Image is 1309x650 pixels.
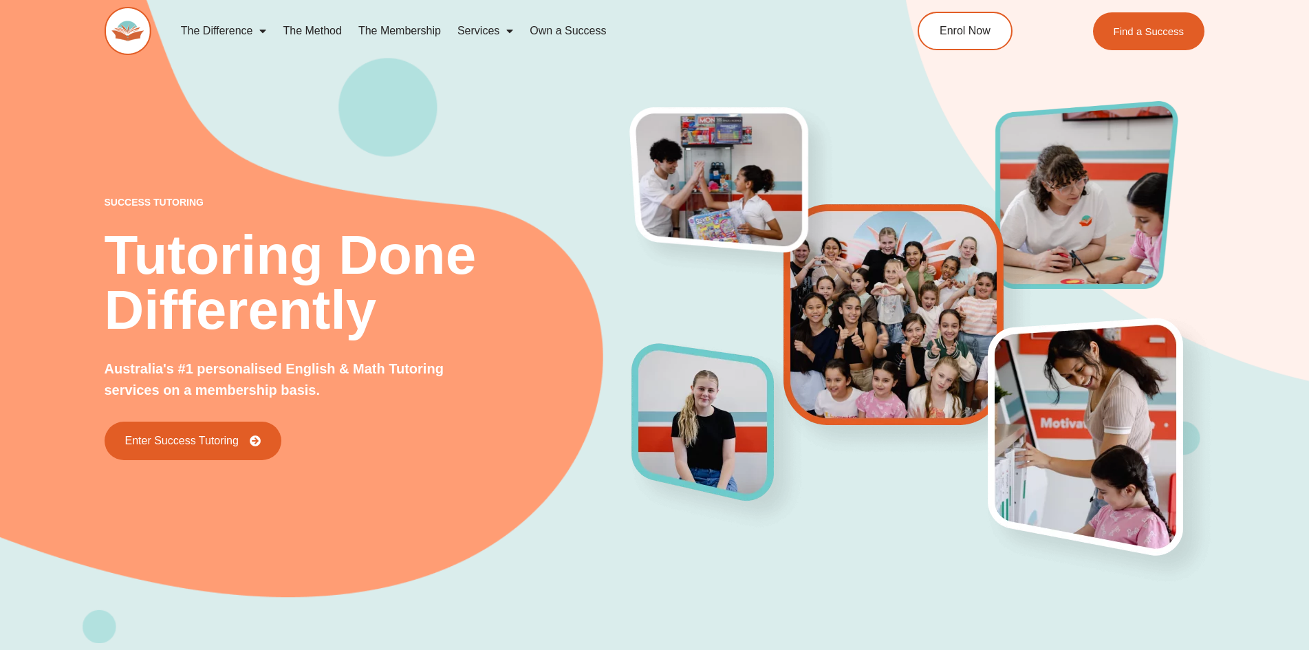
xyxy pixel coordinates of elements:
[173,15,855,47] nav: Menu
[521,15,614,47] a: Own a Success
[1114,26,1184,36] span: Find a Success
[940,25,991,36] span: Enrol Now
[105,197,633,207] p: success tutoring
[105,422,281,460] a: Enter Success Tutoring
[274,15,349,47] a: The Method
[918,12,1013,50] a: Enrol Now
[173,15,275,47] a: The Difference
[125,435,239,446] span: Enter Success Tutoring
[105,228,633,338] h2: Tutoring Done Differently
[1093,12,1205,50] a: Find a Success
[350,15,449,47] a: The Membership
[105,358,490,401] p: Australia's #1 personalised English & Math Tutoring services on a membership basis.
[449,15,521,47] a: Services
